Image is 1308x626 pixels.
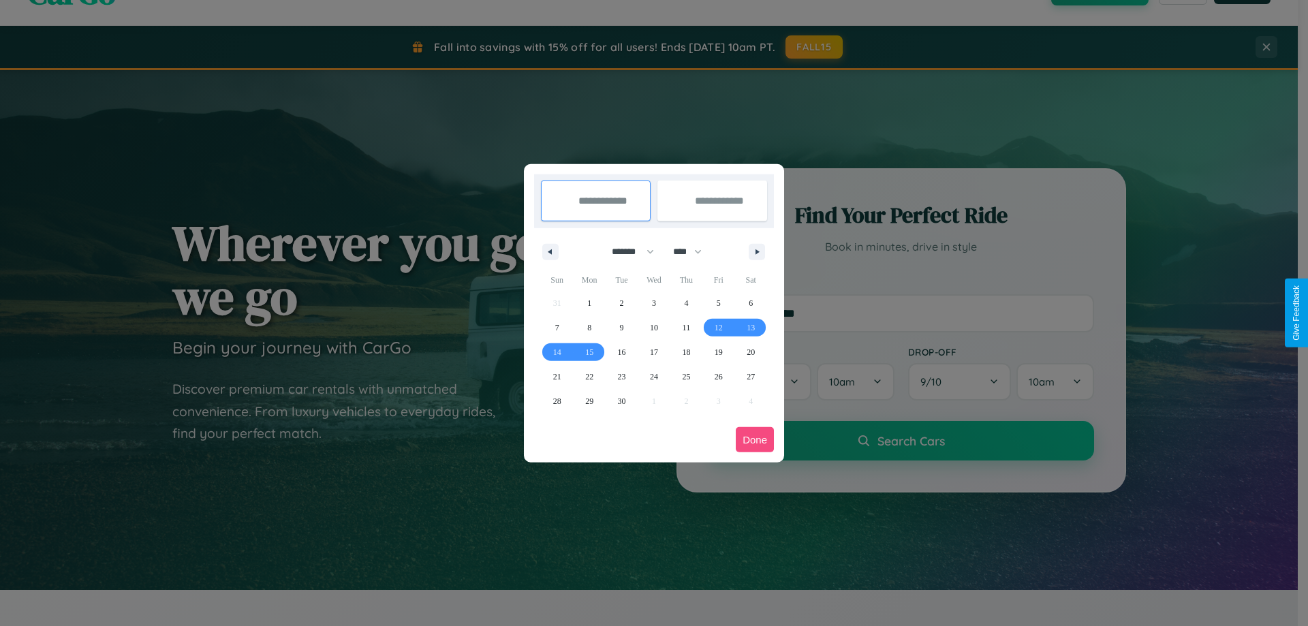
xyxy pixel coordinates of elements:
[735,364,767,389] button: 27
[702,269,734,291] span: Fri
[702,340,734,364] button: 19
[715,364,723,389] span: 26
[606,315,638,340] button: 9
[650,340,658,364] span: 17
[715,340,723,364] span: 19
[749,291,753,315] span: 6
[747,315,755,340] span: 13
[735,340,767,364] button: 20
[573,291,605,315] button: 1
[618,389,626,413] span: 30
[670,269,702,291] span: Thu
[553,364,561,389] span: 21
[606,389,638,413] button: 30
[717,291,721,315] span: 5
[638,315,670,340] button: 10
[620,315,624,340] span: 9
[585,389,593,413] span: 29
[650,364,658,389] span: 24
[670,291,702,315] button: 4
[735,291,767,315] button: 6
[585,340,593,364] span: 15
[573,315,605,340] button: 8
[606,364,638,389] button: 23
[587,315,591,340] span: 8
[587,291,591,315] span: 1
[618,364,626,389] span: 23
[620,291,624,315] span: 2
[702,364,734,389] button: 26
[638,269,670,291] span: Wed
[638,291,670,315] button: 3
[606,269,638,291] span: Tue
[573,340,605,364] button: 15
[573,389,605,413] button: 29
[573,364,605,389] button: 22
[682,340,690,364] span: 18
[702,315,734,340] button: 12
[735,315,767,340] button: 13
[555,315,559,340] span: 7
[670,364,702,389] button: 25
[541,389,573,413] button: 28
[652,291,656,315] span: 3
[541,269,573,291] span: Sun
[573,269,605,291] span: Mon
[606,291,638,315] button: 2
[541,364,573,389] button: 21
[638,364,670,389] button: 24
[553,340,561,364] span: 14
[747,340,755,364] span: 20
[683,315,691,340] span: 11
[638,340,670,364] button: 17
[618,340,626,364] span: 16
[702,291,734,315] button: 5
[606,340,638,364] button: 16
[585,364,593,389] span: 22
[553,389,561,413] span: 28
[541,315,573,340] button: 7
[735,269,767,291] span: Sat
[541,340,573,364] button: 14
[670,340,702,364] button: 18
[650,315,658,340] span: 10
[684,291,688,315] span: 4
[747,364,755,389] span: 27
[736,427,774,452] button: Done
[1292,285,1301,341] div: Give Feedback
[682,364,690,389] span: 25
[670,315,702,340] button: 11
[715,315,723,340] span: 12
